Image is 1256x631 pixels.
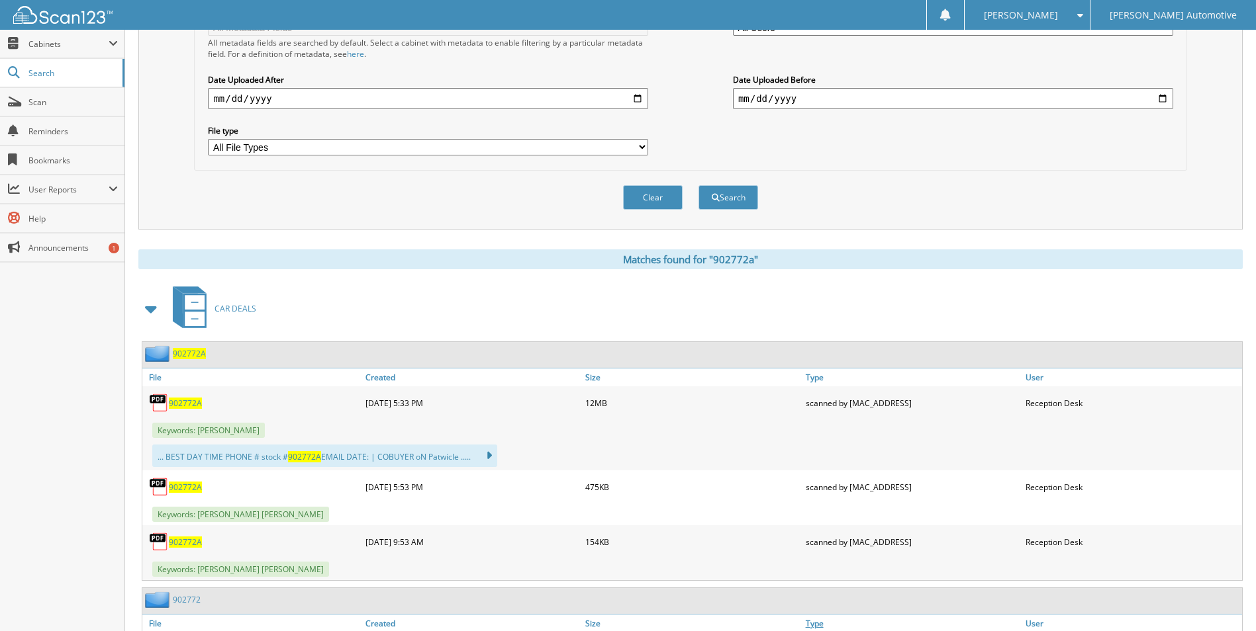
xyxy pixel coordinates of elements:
img: scan123-logo-white.svg [13,6,113,24]
span: [PERSON_NAME] Automotive [1110,11,1237,19]
a: User [1022,368,1242,386]
span: CAR DEALS [215,303,256,314]
a: CAR DEALS [165,282,256,335]
span: Cabinets [28,38,109,50]
img: folder2.png [145,345,173,362]
span: Bookmarks [28,155,118,166]
input: start [208,88,648,109]
div: scanned by [MAC_ADDRESS] [802,390,1022,416]
div: 475KB [582,474,802,500]
a: Size [582,368,802,386]
span: Search [28,67,116,79]
img: PDF.png [149,477,169,497]
div: 1 [109,243,119,253]
div: scanned by [MAC_ADDRESS] [802,528,1022,555]
div: ... BEST DAY TIME PHONE # stock # EMAIL DATE: | COBUYER oN Patwicle ..... [152,444,497,467]
div: Reception Desk [1022,474,1242,500]
span: [PERSON_NAME] [984,11,1058,19]
a: 902772A [169,482,202,493]
span: 902772A [288,451,321,462]
img: PDF.png [149,532,169,552]
a: Type [802,368,1022,386]
div: All metadata fields are searched by default. Select a cabinet with metadata to enable filtering b... [208,37,648,60]
span: Keywords: [PERSON_NAME] [PERSON_NAME] [152,507,329,522]
span: Help [28,213,118,224]
a: File [142,368,362,386]
div: Matches found for "902772a" [138,249,1243,269]
div: [DATE] 9:53 AM [362,528,582,555]
div: 12MB [582,390,802,416]
span: Keywords: [PERSON_NAME] [PERSON_NAME] [152,562,329,577]
div: 154KB [582,528,802,555]
div: Reception Desk [1022,390,1242,416]
div: scanned by [MAC_ADDRESS] [802,474,1022,500]
span: Reminders [28,126,118,137]
button: Search [699,185,758,210]
label: Date Uploaded Before [733,74,1173,85]
button: Clear [623,185,683,210]
input: end [733,88,1173,109]
label: File type [208,125,648,136]
a: 902772A [169,398,202,409]
div: Reception Desk [1022,528,1242,555]
a: here [347,48,364,60]
iframe: Chat Widget [1190,568,1256,631]
span: Announcements [28,242,118,253]
a: 902772A [173,348,206,359]
span: Keywords: [PERSON_NAME] [152,423,265,438]
a: Created [362,368,582,386]
img: folder2.png [145,591,173,608]
a: 902772A [169,536,202,548]
div: [DATE] 5:33 PM [362,390,582,416]
img: PDF.png [149,393,169,413]
div: [DATE] 5:53 PM [362,474,582,500]
a: 902772 [173,594,201,605]
span: User Reports [28,184,109,195]
span: Scan [28,97,118,108]
label: Date Uploaded After [208,74,648,85]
